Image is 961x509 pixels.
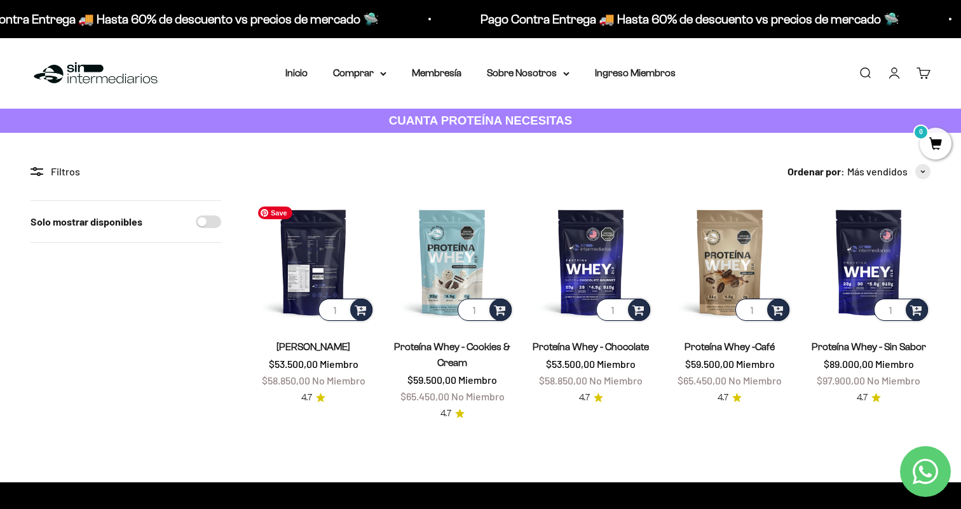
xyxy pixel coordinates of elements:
span: $58.850,00 [539,374,587,386]
span: 4.7 [579,391,590,405]
span: No Miembro [728,374,782,386]
span: 4.7 [857,391,868,405]
p: Pago Contra Entrega 🚚 Hasta 60% de descuento vs precios de mercado 🛸 [480,9,899,29]
span: $97.900,00 [817,374,865,386]
span: Miembro [320,358,358,370]
span: No Miembro [867,374,920,386]
a: Proteína Whey - Cookies & Cream [394,341,510,368]
strong: CUANTA PROTEÍNA NECESITAS [389,114,573,127]
span: 4.7 [301,391,312,405]
a: Proteína Whey - Sin Sabor [812,341,926,352]
a: 4.74.7 de 5.0 estrellas [718,391,742,405]
a: Proteína Whey -Café [685,341,775,352]
a: Proteína Whey - Chocolate [533,341,649,352]
span: $65.450,00 [400,390,449,402]
span: 4.7 [440,407,451,421]
span: $58.850,00 [262,374,310,386]
a: Membresía [412,67,461,78]
a: 4.74.7 de 5.0 estrellas [440,407,465,421]
span: Miembro [597,358,636,370]
span: Miembro [736,358,775,370]
a: 0 [920,138,951,152]
a: [PERSON_NAME] [276,341,350,352]
a: 4.74.7 de 5.0 estrellas [857,391,881,405]
span: $59.500,00 [407,374,456,386]
div: Filtros [31,163,221,180]
button: Más vendidos [847,163,930,180]
span: $53.500,00 [269,358,318,370]
span: $89.000,00 [824,358,873,370]
span: Más vendidos [847,163,908,180]
span: No Miembro [312,374,365,386]
img: Proteína Whey - Vainilla [252,200,375,323]
label: Solo mostrar disponibles [31,214,142,230]
mark: 0 [913,125,929,140]
span: Ordenar por: [787,163,845,180]
span: Save [258,207,292,219]
span: $65.450,00 [678,374,726,386]
a: 4.74.7 de 5.0 estrellas [579,391,603,405]
a: Inicio [285,67,308,78]
span: 4.7 [718,391,728,405]
span: Miembro [875,358,914,370]
a: Ingreso Miembros [595,67,676,78]
span: $53.500,00 [546,358,595,370]
summary: Sobre Nosotros [487,65,569,81]
span: No Miembro [589,374,643,386]
span: $59.500,00 [685,358,734,370]
span: No Miembro [451,390,505,402]
summary: Comprar [333,65,386,81]
a: 4.74.7 de 5.0 estrellas [301,391,325,405]
span: Miembro [458,374,497,386]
